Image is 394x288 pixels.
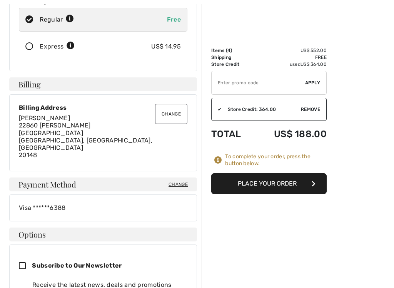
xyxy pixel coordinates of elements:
td: Total [211,121,253,147]
span: [PERSON_NAME] [19,114,70,122]
span: Apply [305,79,321,86]
span: 22860 [PERSON_NAME][GEOGRAPHIC_DATA] [GEOGRAPHIC_DATA], [GEOGRAPHIC_DATA], [GEOGRAPHIC_DATA] 20148 [19,122,152,159]
button: Place Your Order [211,173,327,194]
td: Shipping [211,54,253,61]
span: Remove [301,106,320,113]
h4: Options [9,228,197,241]
input: Promo code [212,71,305,94]
span: US$ 364.00 [301,62,327,67]
td: used [253,61,327,68]
div: Regular [40,15,74,24]
td: Store Credit [211,61,253,68]
div: ✔ [212,106,222,113]
span: Change [169,181,188,188]
td: US$ 188.00 [253,121,327,147]
div: Store Credit: 364.00 [222,106,301,113]
td: Free [253,54,327,61]
div: To complete your order, press the button below. [225,153,327,167]
div: Billing Address [19,104,187,111]
div: US$ 14.95 [151,42,181,51]
span: Billing [18,80,40,88]
span: Payment Method [18,181,76,188]
button: Change [155,104,187,124]
span: Subscribe to Our Newsletter [32,262,122,269]
span: Free [167,16,181,23]
td: US$ 552.00 [253,47,327,54]
span: 4 [227,48,230,53]
div: Express [40,42,75,51]
td: Items ( ) [211,47,253,54]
